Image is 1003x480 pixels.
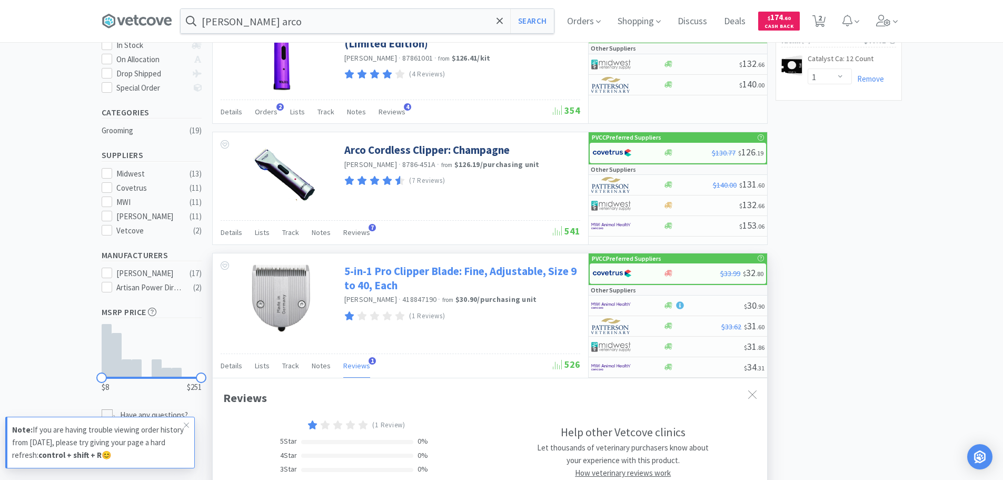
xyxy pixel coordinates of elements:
div: Grooming [102,124,187,137]
span: $251 [187,381,202,394]
input: Search by item, sku, manufacturer, ingredient, size... [181,9,554,33]
a: 5-in-1 Pro Clipper Blade: Fine, Adjustable, Size 9 to 40, Each [344,264,578,293]
a: [PERSON_NAME] [344,53,397,63]
span: · [399,160,401,169]
h2: Help other Vetcove clinics [561,423,686,442]
span: . 90 [757,302,764,310]
span: 31 [744,340,764,352]
span: . 60 [783,15,791,22]
span: 8786-451A [402,160,435,169]
img: 4dd14cff54a648ac9e977f0c5da9bc2e_5.png [591,339,631,355]
strong: $30.90 / purchasing unit [455,295,537,304]
span: $ [739,181,742,189]
span: 7 [369,224,376,231]
span: . 19 [756,149,763,157]
div: Reviews [223,389,757,407]
div: [PERSON_NAME] [116,210,182,223]
div: Midwest [116,168,182,180]
p: Other Suppliers [591,164,636,174]
span: 140 [739,78,764,90]
span: $33.62 [721,322,741,331]
span: Details [221,361,242,370]
img: f5e969b455434c6296c6d81ef179fa71_3.png [591,318,631,334]
span: . 31 [757,364,764,372]
h5: Categories [102,106,202,119]
h5: Suppliers [102,149,202,161]
span: from [442,296,454,303]
span: · [434,53,436,63]
img: f6b2451649754179b5b4e0c70c3f7cb0_2.png [591,298,631,314]
span: Notes [312,228,331,237]
span: 30 [744,299,764,311]
span: $ [738,149,741,157]
span: $ [739,81,742,89]
div: ( 11 ) [190,182,202,194]
span: Details [221,107,242,116]
span: · [437,160,439,169]
img: 3bb2b8bdffd24bfeb2d32c0602f5fed2_114729.png [247,22,315,91]
span: 153 [739,219,764,231]
a: Remove [852,74,884,84]
span: 526 [553,358,580,370]
p: Other Suppliers [591,43,636,53]
strong: Note: [12,425,33,435]
span: Reviews [343,228,370,237]
span: from [438,55,450,62]
a: Catalyst Ca: 12 Count [808,54,873,68]
div: 0 % [415,433,435,449]
a: Arco Cordless Clipper: Champagne [344,143,510,157]
div: Covetrus [116,182,182,194]
span: 132 [739,199,764,211]
span: Track [317,107,334,116]
span: $ [744,323,747,331]
span: How veterinary reviews work [575,468,671,478]
span: $ [744,344,747,351]
img: 77fca1acd8b6420a9015268ca798ef17_1.png [592,266,632,281]
span: Track [282,228,299,237]
span: Details [221,228,242,237]
span: Reviews [379,107,405,116]
a: Deals [720,17,750,26]
span: Orders [255,107,277,116]
span: $8 [102,381,109,394]
div: MWI [116,196,182,209]
span: · [399,53,401,63]
span: $ [744,302,747,310]
a: 2 [808,18,830,27]
span: . 66 [757,202,764,210]
span: Cash Back [764,24,793,31]
img: 4dd14cff54a648ac9e977f0c5da9bc2e_5.png [591,56,631,72]
span: . 66 [757,61,764,68]
span: . 60 [757,323,764,331]
strong: $126.19 / purchasing unit [454,160,540,169]
img: 59e9f7d14fd3460aa0a70bc57000b6f3_114518.png [251,264,311,332]
span: 31 [744,320,764,332]
div: ( 19 ) [190,124,202,137]
h5: Manufacturers [102,249,202,261]
span: $ [744,364,747,372]
div: ( 13 ) [190,168,202,180]
strong: $126.41 / kit [452,53,491,63]
img: 4dd14cff54a648ac9e977f0c5da9bc2e_5.png [591,198,631,213]
strong: control + shift + R [38,450,102,460]
div: 0 % [415,447,435,463]
span: · [438,295,440,304]
div: ( 11 ) [190,210,202,223]
span: 174 [768,12,791,22]
a: Discuss [673,17,711,26]
span: 354 [553,104,580,116]
img: f6b2451649754179b5b4e0c70c3f7cb0_2.png [591,359,631,375]
p: If you are having trouble viewing order history from [DATE], please try giving your page a hard r... [12,424,184,462]
div: 3 Star [278,461,299,477]
span: Track [282,361,299,370]
a: $174.60Cash Back [758,7,800,35]
span: 1 [369,357,376,365]
div: Special Order [116,82,186,94]
a: [PERSON_NAME] [344,160,397,169]
span: 126 [738,146,763,158]
span: $140.00 [713,180,737,190]
span: . 06 [757,222,764,230]
div: 0 % [415,461,435,477]
span: . 80 [756,270,763,278]
span: Lists [255,228,270,237]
